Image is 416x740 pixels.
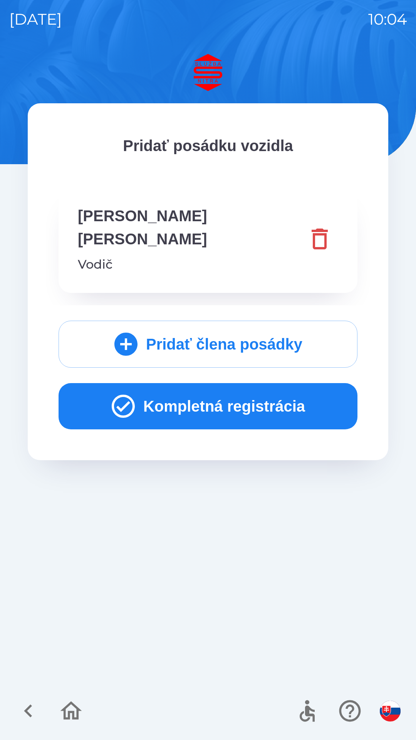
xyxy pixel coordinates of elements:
p: [DATE] [9,8,62,31]
button: Pridať člena posádky [59,321,357,368]
img: sk flag [380,701,401,721]
button: Kompletná registrácia [59,383,357,429]
img: Logo [28,54,388,91]
p: Pridať posádku vozidla [59,134,357,157]
p: 10:04 [368,8,407,31]
p: Vodič [78,255,301,274]
p: [PERSON_NAME] [PERSON_NAME] [78,204,301,251]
